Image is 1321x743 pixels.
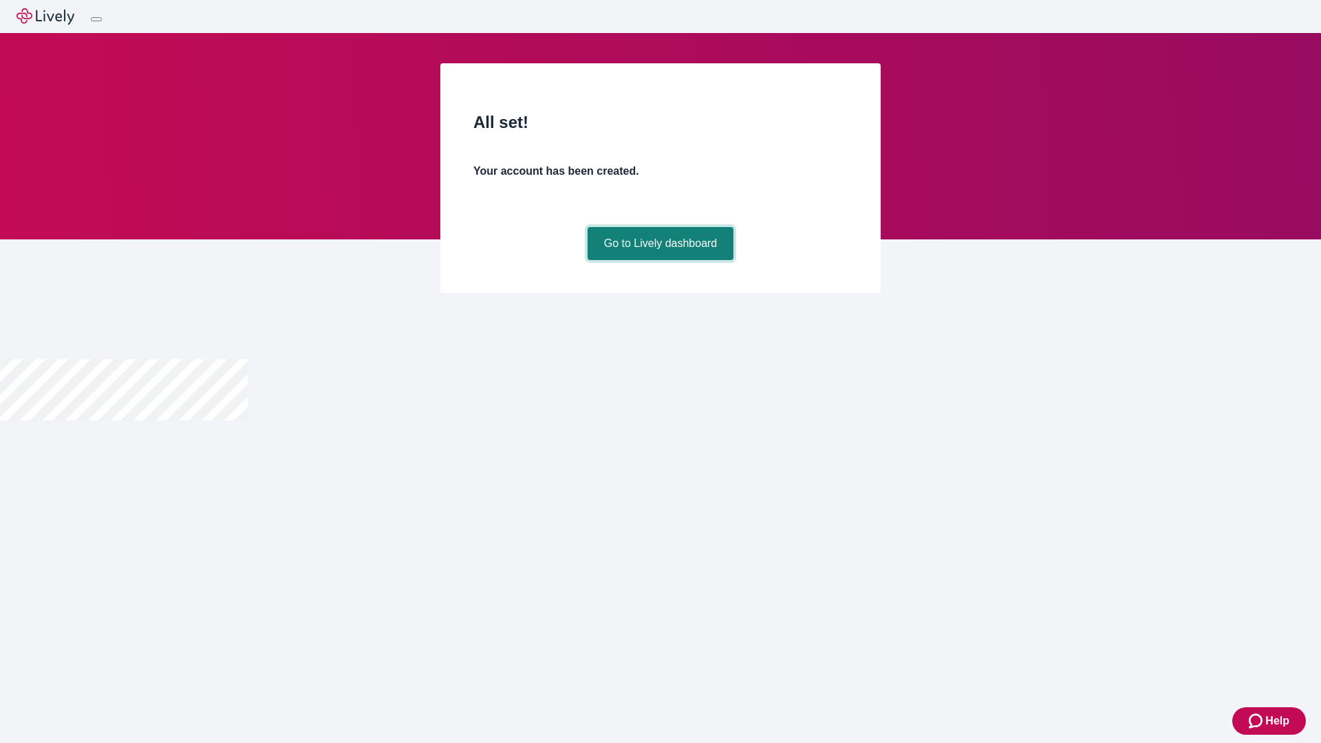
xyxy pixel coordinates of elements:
span: Help [1265,713,1289,729]
img: Lively [17,8,74,25]
h4: Your account has been created. [473,163,848,180]
svg: Zendesk support icon [1249,713,1265,729]
button: Zendesk support iconHelp [1232,707,1306,735]
button: Log out [91,17,102,21]
h2: All set! [473,110,848,135]
a: Go to Lively dashboard [588,227,734,260]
